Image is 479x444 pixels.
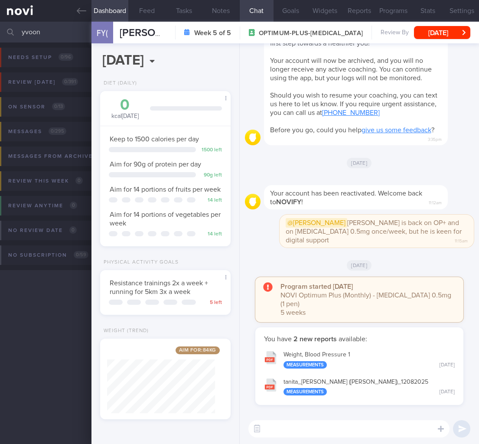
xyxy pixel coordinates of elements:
div: Diet (Daily) [100,80,137,87]
span: 0 [69,226,77,234]
div: Messages [6,126,68,137]
div: Review this week [6,175,85,187]
span: 0 [70,202,77,209]
span: Keep to 1500 calories per day [110,136,199,143]
span: Aim for 90g of protein per day [110,161,201,168]
span: 0 / 295 [49,127,66,135]
strong: Week 5 of 5 [194,29,231,37]
span: 3:35pm [428,134,442,143]
div: 14 left [200,231,222,238]
span: [DATE] [347,260,371,271]
div: 1500 left [200,147,222,153]
span: Aim for 14 portions of vegetables per week [110,211,221,227]
button: [DATE] [414,26,470,39]
a: [PHONE_NUMBER] [322,109,380,116]
div: FY( [89,16,115,50]
div: Measurements [283,361,327,369]
span: Your account has been reactivated. Welcome back to ! [270,190,422,206]
span: @[PERSON_NAME] [286,218,347,228]
strong: 2 new reports [292,336,339,343]
span: 0 [75,177,83,184]
div: [DATE] [440,362,455,369]
span: Aim for 14 portions of fruits per week [110,186,221,193]
span: 0 / 96 [59,53,73,61]
div: 90 g left [200,172,222,179]
div: Messages from Archived [6,150,117,162]
span: [PERSON_NAME] is back on OP+ and on [MEDICAL_DATA] 0.5mg once/week, but he is keen for digital su... [286,218,462,244]
span: 11:15am [455,236,468,244]
strong: NOVIFY [276,199,301,206]
span: 0 / 59 [74,251,88,258]
button: tanita_[PERSON_NAME] ([PERSON_NAME])_12082025 Measurements [DATE] [260,373,459,400]
span: Thank you for using ! We hope you've had a good experience and that you've managed to take your f... [270,23,437,47]
div: Needs setup [6,52,75,63]
div: No review date [6,225,79,236]
span: 0 / 391 [62,78,78,85]
div: Review [DATE] [6,76,80,88]
div: 14 left [200,197,222,204]
span: [DATE] [347,158,371,168]
p: You have available: [264,335,455,343]
span: [PERSON_NAME] ([PERSON_NAME]) [120,28,290,38]
div: [DATE] [440,389,455,395]
span: Should you wish to resume your coaching, you can text us here to let us know. If you require urge... [270,92,437,116]
div: 5 left [200,300,222,306]
span: 11:12am [429,198,442,206]
div: Weight, Blood Pressure 1 [283,351,455,369]
span: Resistance trainings 2x a week + running for 5km 3x a week [110,280,208,295]
span: Before you go, could you help ? [270,127,434,134]
div: No subscription [6,249,91,261]
div: Review anytime [6,200,79,212]
span: 5 weeks [280,309,306,316]
a: give us some feedback [362,127,431,134]
div: tanita_ [PERSON_NAME] ([PERSON_NAME])_ 12082025 [283,379,455,396]
span: NOVI Optimum Plus (Monthly) - [MEDICAL_DATA] 0.5mg (1 pen) [280,292,451,307]
span: Aim for: 84 kg [176,346,220,354]
button: Weight, Blood Pressure 1 Measurements [DATE] [260,346,459,373]
div: Weight (Trend) [100,328,149,334]
strong: Program started [DATE] [280,283,353,290]
span: Your account will now be archived, and you will no longer receive any active coaching. You can co... [270,57,432,82]
span: OPTIMUM-PLUS-[MEDICAL_DATA] [259,29,363,38]
div: kcal [DATE] [109,98,141,121]
div: On sensor [6,101,67,113]
div: 0 [109,98,141,113]
span: 0 / 13 [52,103,65,110]
span: Review By [381,29,409,37]
div: Physical Activity Goals [100,259,179,266]
div: Measurements [283,388,327,395]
